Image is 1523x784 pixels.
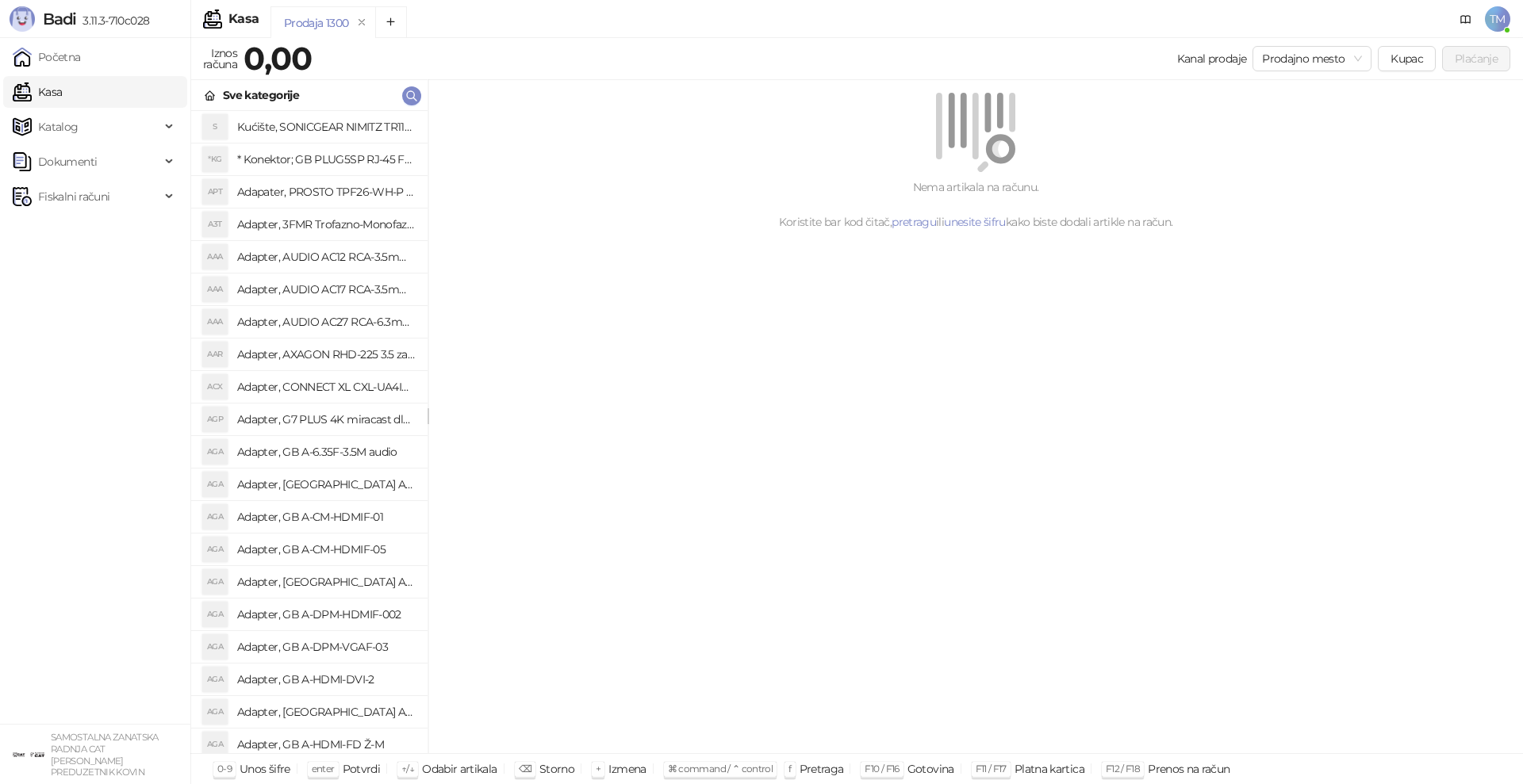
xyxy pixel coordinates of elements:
[539,759,574,779] div: Storno
[907,759,954,779] div: Gotovina
[1453,6,1479,32] a: Dokumentacija
[202,699,228,725] div: AGA
[202,277,228,302] div: AAA
[38,181,109,212] span: Fiskalni računi
[237,342,415,367] h4: Adapter, AXAGON RHD-225 3.5 za 2x2.5
[191,111,428,753] div: grid
[788,763,791,774] span: f
[202,309,228,335] div: AAA
[237,732,415,757] h4: Adapter, GB A-HDMI-FD Ž-M
[13,76,62,108] a: Kasa
[237,309,415,335] h4: Adapter, AUDIO AC27 RCA-6.3mm stereo
[892,215,936,229] a: pretragu
[202,374,228,400] div: ACX
[202,634,228,660] div: AGA
[237,569,415,595] h4: Adapter, [GEOGRAPHIC_DATA] A-CMU3-LAN-05 hub
[1378,46,1436,71] button: Kupac
[1177,50,1247,67] div: Kanal prodaje
[800,759,844,779] div: Pretraga
[240,759,290,779] div: Unos šifre
[202,732,228,757] div: AGA
[1148,759,1230,779] div: Prenos na račun
[447,178,1504,231] div: Nema artikala na računu. Koristite bar kod čitač, ili kako biste dodali artikle na račun.
[217,763,232,774] span: 0-9
[668,763,773,774] span: ⌘ command / ⌃ control
[13,41,81,73] a: Početna
[228,13,259,25] div: Kasa
[76,13,149,28] span: 3.11.3-710c028
[237,472,415,497] h4: Adapter, [GEOGRAPHIC_DATA] A-AC-UKEU-001 UK na EU 7.5A
[237,374,415,400] h4: Adapter, CONNECT XL CXL-UA4IN1 putni univerzalni
[43,10,76,29] span: Badi
[202,602,228,627] div: AGA
[244,39,312,78] strong: 0,00
[202,504,228,530] div: AGA
[202,667,228,692] div: AGA
[237,504,415,530] h4: Adapter, GB A-CM-HDMIF-01
[351,16,372,29] button: remove
[202,212,228,237] div: A3T
[237,147,415,172] h4: * Konektor; GB PLUG5SP RJ-45 FTP Kat.5
[944,215,1006,229] a: unesite šifru
[422,759,497,779] div: Odabir artikala
[519,763,531,774] span: ⌫
[202,114,228,140] div: S
[202,244,228,270] div: AAA
[223,86,299,104] div: Sve kategorije
[608,759,646,779] div: Izmena
[202,407,228,432] div: AGP
[237,212,415,237] h4: Adapter, 3FMR Trofazno-Monofazni
[202,569,228,595] div: AGA
[237,114,415,140] h4: Kućište, SONICGEAR NIMITZ TR1100 belo BEZ napajanja
[343,759,381,779] div: Potvrdi
[237,439,415,465] h4: Adapter, GB A-6.35F-3.5M audio
[38,111,79,143] span: Katalog
[237,667,415,692] h4: Adapter, GB A-HDMI-DVI-2
[865,763,899,774] span: F10 / F16
[375,6,407,38] button: Add tab
[237,179,415,205] h4: Adapater, PROSTO TPF26-WH-P razdelnik
[200,43,240,75] div: Iznos računa
[237,407,415,432] h4: Adapter, G7 PLUS 4K miracast dlna airplay za TV
[237,277,415,302] h4: Adapter, AUDIO AC17 RCA-3.5mm stereo
[312,763,335,774] span: enter
[51,732,159,778] small: SAMOSTALNA ZANATSKA RADNJA CAT [PERSON_NAME] PREDUZETNIK KOVIN
[1442,46,1510,71] button: Plaćanje
[401,763,414,774] span: ↑/↓
[1262,47,1362,71] span: Prodajno mesto
[13,739,44,771] img: 64x64-companyLogo-ae27db6e-dfce-48a1-b68e-83471bd1bffd.png
[596,763,600,774] span: +
[237,244,415,270] h4: Adapter, AUDIO AC12 RCA-3.5mm mono
[284,14,348,32] div: Prodaja 1300
[237,537,415,562] h4: Adapter, GB A-CM-HDMIF-05
[1485,6,1510,32] span: TM
[10,6,35,32] img: Logo
[202,537,228,562] div: AGA
[202,342,228,367] div: AAR
[237,634,415,660] h4: Adapter, GB A-DPM-VGAF-03
[976,763,1007,774] span: F11 / F17
[202,179,228,205] div: APT
[1106,763,1140,774] span: F12 / F18
[202,439,228,465] div: AGA
[1015,759,1084,779] div: Platna kartica
[38,146,97,178] span: Dokumenti
[237,602,415,627] h4: Adapter, GB A-DPM-HDMIF-002
[202,472,228,497] div: AGA
[237,699,415,725] h4: Adapter, [GEOGRAPHIC_DATA] A-HDMI-FC Ž-M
